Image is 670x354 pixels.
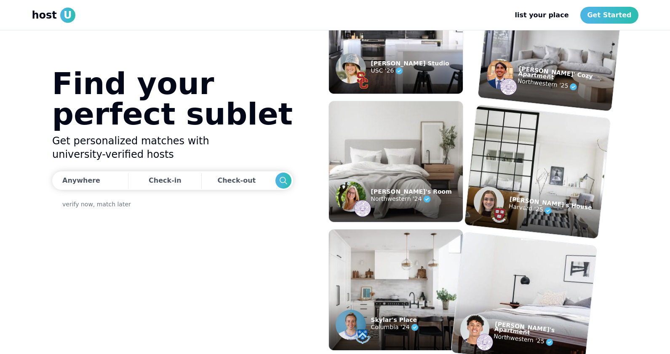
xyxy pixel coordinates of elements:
p: [PERSON_NAME]' Cozy Apartment [518,66,614,86]
img: example listing host [486,57,515,90]
div: Anywhere [62,176,100,186]
span: host [32,8,57,22]
nav: Main [508,7,638,24]
button: Search [275,173,291,189]
p: Northwestern '25 [517,76,613,96]
img: example listing host [336,181,366,212]
div: Check-in [149,172,182,189]
p: USC '26 [371,66,449,76]
div: Dates trigger [52,171,293,190]
img: example listing host [499,78,518,96]
p: [PERSON_NAME]'s House [509,196,592,210]
img: example listing host [354,200,371,217]
img: example listing host [336,53,366,84]
p: Harvard '25 [508,201,591,220]
h2: Get personalized matches with university-verified hosts [52,134,293,161]
img: example listing host [472,185,505,219]
a: Get Started [580,7,638,24]
img: example listing host [475,333,494,351]
img: example listing [464,105,610,239]
a: verify now, match later [62,200,131,208]
button: Anywhere [52,171,126,190]
img: example listing [329,101,463,222]
a: hostU [32,8,75,23]
p: Northwestern '24 [371,194,452,204]
p: Skylar's Place [371,317,420,322]
img: example listing host [354,72,371,89]
img: example listing host [490,205,508,224]
img: example listing host [336,310,366,340]
span: U [60,8,75,23]
h1: Find your perfect sublet [52,68,293,129]
p: Northwestern '25 [493,331,587,351]
p: [PERSON_NAME] Studio [371,61,449,66]
img: example listing host [354,328,371,345]
img: example listing host [459,313,491,346]
p: Columbia '24 [371,322,420,332]
img: example listing [329,230,463,350]
div: Check-out [217,172,259,189]
p: [PERSON_NAME]'s Apartment [494,321,588,341]
a: list your place [508,7,575,24]
p: [PERSON_NAME]'s Room [371,189,452,194]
